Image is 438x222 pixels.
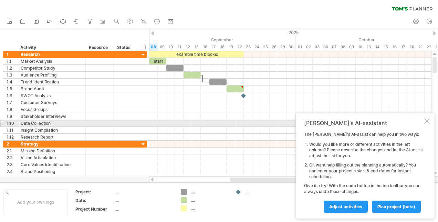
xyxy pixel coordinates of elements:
[21,85,82,92] div: Brand Audit
[377,204,415,209] span: plan project (beta)
[382,43,390,51] div: Wednesday, 15 October 2025
[407,43,416,51] div: Monday, 20 October 2025
[201,43,209,51] div: Tuesday, 16 September 2025
[7,141,17,147] div: 2
[7,168,17,175] div: 2.4
[235,43,244,51] div: Monday, 22 September 2025
[149,58,166,64] div: start
[7,127,17,133] div: 1.11
[117,44,132,51] div: Status
[309,162,423,180] li: Or, want help filling out the planning automatically? You can enter your project's start & end da...
[75,189,113,195] div: Project:
[21,51,82,58] div: Research
[390,43,399,51] div: Thursday, 16 October 2025
[149,43,158,51] div: Monday, 8 September 2025
[7,65,17,71] div: 1.2
[245,189,283,195] div: ....
[115,206,173,212] div: ....
[21,127,82,133] div: Insight Compilation
[364,43,373,51] div: Monday, 13 October 2025
[21,72,82,78] div: Audience Profiling
[7,106,17,113] div: 1.8
[373,43,382,51] div: Tuesday, 14 October 2025
[7,85,17,92] div: 1.5
[252,43,261,51] div: Wednesday, 24 September 2025
[7,113,17,120] div: 1.9
[372,201,421,213] a: plan project (beta)
[7,175,17,182] div: 2.5
[149,51,244,58] div: example time blocks:
[7,134,17,140] div: 1.12
[89,44,110,51] div: Resource
[304,120,423,127] div: [PERSON_NAME]'s AI-assistant
[209,43,218,51] div: Wednesday, 17 September 2025
[166,43,175,51] div: Wednesday, 10 September 2025
[21,175,82,182] div: Key Messages Development
[295,43,304,51] div: Wednesday, 1 October 2025
[21,58,82,64] div: Market Analysis
[21,113,82,120] div: Stakeholder Interviews
[416,43,425,51] div: Tuesday, 21 October 2025
[330,43,338,51] div: Tuesday, 7 October 2025
[278,43,287,51] div: Monday, 29 September 2025
[115,189,173,195] div: ....
[304,43,313,51] div: Thursday, 2 October 2025
[191,205,228,211] div: ....
[218,43,227,51] div: Thursday, 18 September 2025
[244,43,252,51] div: Tuesday, 23 September 2025
[21,134,82,140] div: Research Report
[261,43,270,51] div: Thursday, 25 September 2025
[175,43,184,51] div: Thursday, 11 September 2025
[191,189,228,195] div: ....
[7,72,17,78] div: 1.3
[7,51,17,58] div: 1
[356,43,364,51] div: Friday, 10 October 2025
[7,99,17,106] div: 1.7
[21,106,82,113] div: Focus Groups
[7,154,17,161] div: 2.2
[21,168,82,175] div: Brand Positioning
[287,43,295,51] div: Tuesday, 30 September 2025
[321,43,330,51] div: Monday, 6 October 2025
[3,189,68,215] div: Add your own logo
[115,198,173,203] div: ....
[347,43,356,51] div: Thursday, 9 October 2025
[21,92,82,99] div: SWOT Analysis
[313,43,321,51] div: Friday, 3 October 2025
[7,120,17,127] div: 1.10
[227,43,235,51] div: Friday, 19 September 2025
[191,197,228,203] div: ....
[338,43,347,51] div: Wednesday, 8 October 2025
[21,120,82,127] div: Data Collection
[425,43,433,51] div: Wednesday, 22 October 2025
[399,43,407,51] div: Friday, 17 October 2025
[7,58,17,64] div: 1.1
[304,132,423,212] div: The [PERSON_NAME]'s AI-assist can help you in two ways: Give it a try! With the undo button in th...
[324,201,368,213] a: Adjust activities
[106,36,295,43] div: September 2025
[192,43,201,51] div: Monday, 15 September 2025
[21,148,82,154] div: Mission Definition
[21,99,82,106] div: Customer Surveys
[21,161,82,168] div: Core Values Identification
[309,142,423,159] li: Would you like more or different activities in the left column? Please describe the changes and l...
[75,198,113,203] div: Date:
[7,92,17,99] div: 1.6
[158,43,166,51] div: Tuesday, 9 September 2025
[7,161,17,168] div: 2.3
[270,43,278,51] div: Friday, 26 September 2025
[21,141,82,147] div: Strategy
[20,44,82,51] div: Activity
[7,148,17,154] div: 2.1
[329,204,362,209] span: Adjust activities
[21,65,82,71] div: Competitor Study
[21,154,82,161] div: Vision Articulation
[21,79,82,85] div: Trend Identification
[75,206,113,212] div: Project Number
[7,79,17,85] div: 1.4
[184,43,192,51] div: Friday, 12 September 2025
